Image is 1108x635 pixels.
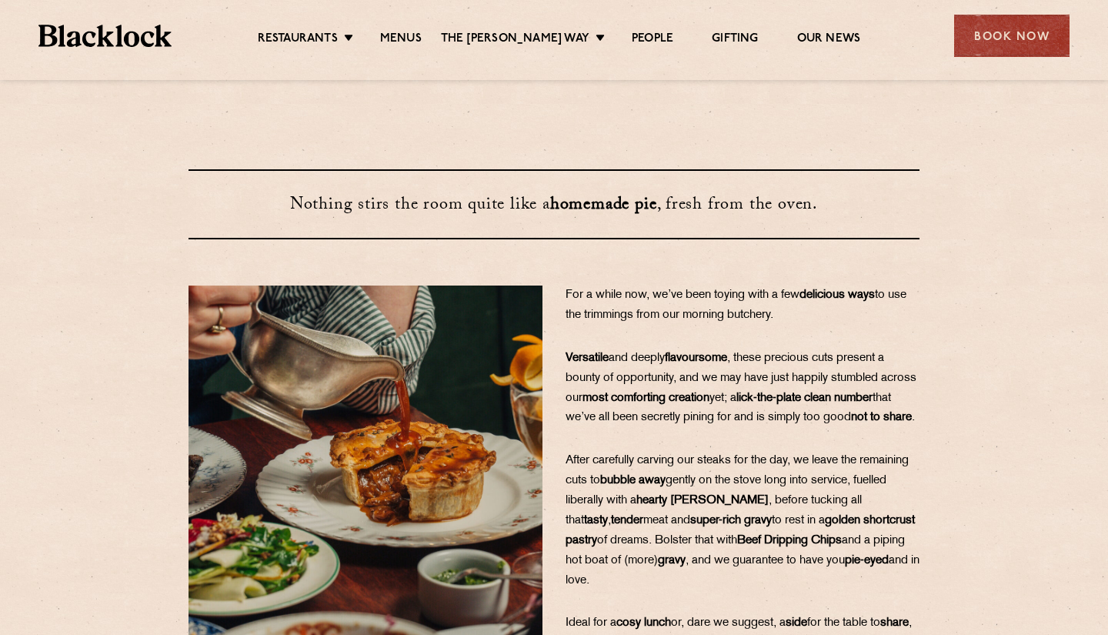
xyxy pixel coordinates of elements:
[380,32,422,48] a: Menus
[566,353,609,364] strong: Versatile
[189,169,919,239] h3: Nothing stirs the room quite like a , fresh from the oven.
[845,555,889,566] strong: pie-eyed
[851,412,912,423] strong: not to share
[616,617,671,629] strong: cosy lunch
[258,32,338,48] a: Restaurants
[566,515,915,546] strong: golden shortcrust pastry
[954,15,1070,57] div: Book Now
[799,289,875,301] strong: delicious ways
[690,515,741,526] strong: super-rich
[566,349,919,429] p: and deeply , these precious cuts present a bounty of opportunity, and we may have just happily st...
[736,393,873,404] strong: lick-the-plate clean number
[712,32,758,48] a: Gifting
[786,617,807,629] strong: side
[636,495,769,506] strong: hearty [PERSON_NAME]
[665,353,727,364] strong: flavoursome
[797,32,861,48] a: Our News
[584,515,608,526] strong: tasty
[737,535,842,546] strong: Beef Dripping Chips
[582,393,709,404] strong: most comforting creation
[611,515,643,526] strong: tender
[600,475,666,486] strong: bubble away
[658,555,686,566] strong: gravy
[566,286,919,326] p: For a while now, we’ve been toying with a few to use the trimmings from our morning butchery.
[880,617,909,629] strong: share
[744,515,772,526] strong: gravy
[550,192,657,220] strong: homemade pie
[38,25,172,47] img: BL_Textured_Logo-footer-cropped.svg
[566,451,919,590] p: After carefully carving our steaks for the day, we leave the remaining cuts to gently on the stov...
[632,32,673,48] a: People
[441,32,589,48] a: The [PERSON_NAME] Way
